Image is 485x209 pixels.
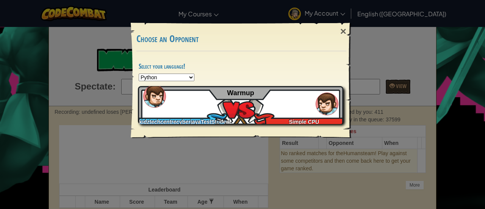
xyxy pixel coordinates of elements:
[289,119,319,125] span: Simple CPU
[139,86,344,124] a: kidztechcentrecyberjayaTestStudentSimple CPU
[227,89,254,97] span: Warmup
[143,85,166,108] img: humans_ladder_tutorial.png
[316,93,338,115] img: humans_ladder_tutorial.png
[139,63,344,70] h4: Select your language!
[139,119,231,125] span: kidztechcentrecyberjayaTestStudent
[136,34,346,44] h3: Choose an Opponent
[335,20,352,42] div: ×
